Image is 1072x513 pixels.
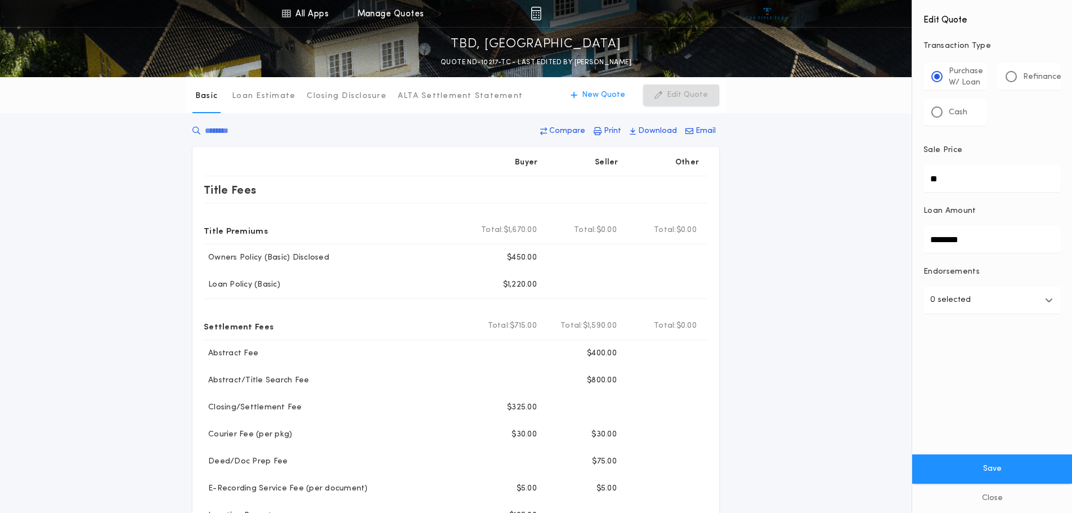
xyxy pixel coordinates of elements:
p: Owners Policy (Basic) Disclosed [204,252,329,264]
p: Loan Policy (Basic) [204,279,280,291]
p: Title Fees [204,181,257,199]
button: Download [626,121,680,141]
img: vs-icon [746,8,788,19]
button: Print [590,121,625,141]
button: Close [912,484,1072,513]
p: Loan Amount [923,206,976,217]
p: Closing/Settlement Fee [204,402,302,413]
button: Save [912,454,1072,484]
span: $1,590.00 [583,320,617,332]
p: QUOTE ND-10217-TC - LAST EDITED BY [PERSON_NAME] [441,57,631,68]
input: Loan Amount [923,226,1061,253]
p: $30.00 [591,429,617,440]
button: Edit Quote [643,84,719,106]
h4: Edit Quote [923,7,1061,27]
p: Compare [549,126,585,137]
p: $5.00 [517,483,537,494]
b: Total: [481,225,504,236]
p: Courier Fee (per pkg) [204,429,292,440]
p: Email [696,126,716,137]
p: $800.00 [587,375,617,386]
p: E-Recording Service Fee (per document) [204,483,368,494]
span: $0.00 [676,320,697,332]
p: TBD, [GEOGRAPHIC_DATA] [451,35,621,53]
b: Total: [560,320,583,332]
p: $1,220.00 [503,279,537,291]
b: Total: [654,320,676,332]
p: New Quote [582,90,625,101]
p: Title Premiums [204,221,268,239]
p: 0 selected [930,293,971,307]
button: Compare [537,121,589,141]
button: Email [682,121,719,141]
p: Settlement Fees [204,317,273,335]
span: $0.00 [676,225,697,236]
p: Abstract/Title Search Fee [204,375,309,386]
button: 0 selected [923,287,1061,314]
p: Sale Price [923,145,962,156]
img: img [531,7,541,20]
p: Print [604,126,621,137]
b: Total: [488,320,510,332]
p: Other [675,157,699,168]
p: Loan Estimate [232,91,295,102]
p: Abstract Fee [204,348,258,359]
p: Cash [949,107,967,118]
p: $75.00 [592,456,617,467]
b: Total: [574,225,596,236]
p: $400.00 [587,348,617,359]
p: $5.00 [596,483,617,494]
input: Sale Price [923,165,1061,192]
span: $1,670.00 [504,225,537,236]
p: Download [638,126,677,137]
p: Basic [195,91,218,102]
p: Closing Disclosure [307,91,387,102]
button: New Quote [559,84,636,106]
p: Edit Quote [667,90,708,101]
span: $715.00 [510,320,537,332]
p: Endorsements [923,266,1061,278]
p: Buyer [515,157,537,168]
p: Transaction Type [923,41,1061,52]
p: Refinance [1023,72,1061,83]
p: ALTA Settlement Statement [398,91,523,102]
p: Deed/Doc Prep Fee [204,456,288,467]
p: $450.00 [507,252,537,264]
b: Total: [654,225,676,236]
p: Seller [595,157,618,168]
p: $30.00 [512,429,537,440]
p: Purchase W/ Loan [949,66,983,88]
span: $0.00 [596,225,617,236]
p: $325.00 [507,402,537,413]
